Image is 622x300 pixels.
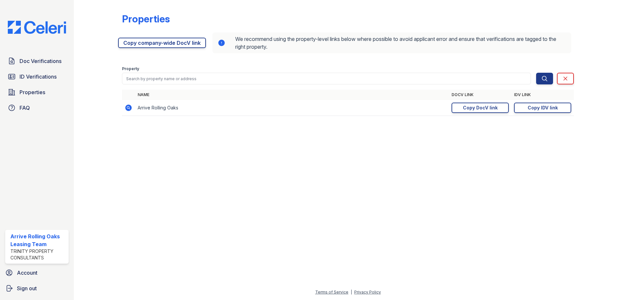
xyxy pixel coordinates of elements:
a: Copy IDV link [514,103,571,113]
span: Properties [20,88,45,96]
a: Privacy Policy [354,290,381,294]
div: | [351,290,352,294]
a: Account [3,266,71,279]
span: Doc Verifications [20,57,61,65]
span: Account [17,269,37,277]
a: Terms of Service [315,290,348,294]
img: CE_Logo_Blue-a8612792a0a2168367f1c8372b55b34899dd931a85d93a1a3d3e32e68fde9ad4.png [3,21,71,34]
a: Copy company-wide DocV link [118,38,206,48]
th: DocV Link [449,90,511,100]
span: FAQ [20,104,30,112]
div: Arrive Rolling Oaks Leasing Team [10,232,66,248]
a: Sign out [3,282,71,295]
div: Copy IDV link [528,105,558,111]
span: ID Verifications [20,73,57,81]
a: Copy DocV link [452,103,509,113]
div: Trinity Property Consultants [10,248,66,261]
div: Copy DocV link [463,105,498,111]
th: Name [135,90,449,100]
a: FAQ [5,101,69,114]
label: Property [122,66,139,71]
th: IDV Link [511,90,574,100]
input: Search by property name or address [122,73,531,84]
div: We recommend using the property-level links below where possible to avoid applicant error and ens... [212,32,571,53]
a: ID Verifications [5,70,69,83]
a: Properties [5,86,69,99]
div: Properties [122,13,170,25]
a: Doc Verifications [5,55,69,68]
td: Arrive Rolling Oaks [135,100,449,116]
span: Sign out [17,284,37,292]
